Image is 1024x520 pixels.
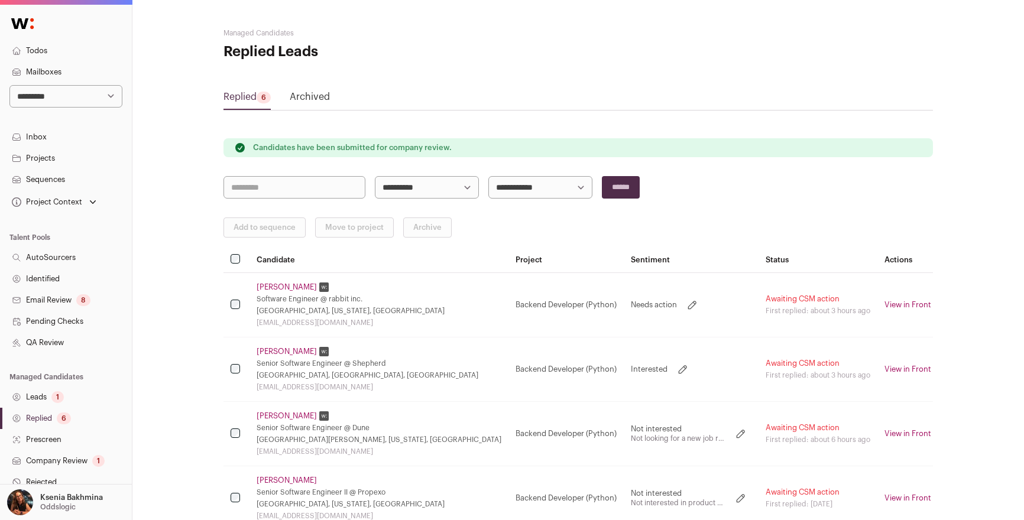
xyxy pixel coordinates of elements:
div: Project Context [9,197,82,207]
div: 6 [57,412,71,424]
div: [GEOGRAPHIC_DATA], [GEOGRAPHIC_DATA], [GEOGRAPHIC_DATA] [257,370,501,380]
a: Replied [223,90,271,109]
a: [PERSON_NAME] [257,282,317,292]
a: View in Front [884,301,931,308]
div: First replied: about 6 hours ago [766,435,870,444]
button: Open dropdown [5,489,105,515]
div: Awaiting CSM action [766,294,870,304]
div: Awaiting CSM action [766,487,870,497]
a: [PERSON_NAME] [257,347,317,356]
div: Awaiting CSM action [766,423,870,433]
div: Software Engineer @ rabbit inc. [257,294,501,304]
p: Needs action [631,300,677,310]
div: Senior Software Engineer @ Shepherd [257,359,501,368]
div: 1 [51,391,64,403]
div: 1 [92,455,105,467]
p: Not interested in product or mission [631,498,725,508]
h2: Managed Candidates [223,28,460,38]
div: [EMAIL_ADDRESS][DOMAIN_NAME] [257,382,501,392]
p: Candidates have been submitted for company review. [253,143,452,152]
div: [GEOGRAPHIC_DATA], [US_STATE], [GEOGRAPHIC_DATA] [257,499,501,509]
div: [GEOGRAPHIC_DATA], [US_STATE], [GEOGRAPHIC_DATA] [257,306,501,316]
button: Open dropdown [9,194,99,210]
div: [GEOGRAPHIC_DATA][PERSON_NAME], [US_STATE], [GEOGRAPHIC_DATA] [257,435,501,444]
a: View in Front [884,365,931,373]
th: Candidate [249,247,508,273]
p: Oddslogic [40,502,76,512]
p: Interested [631,365,667,374]
div: First replied: about 3 hours ago [766,306,870,316]
td: Backend Developer (Python) [508,337,624,402]
td: Backend Developer (Python) [508,273,624,337]
p: Ksenia Bakhmina [40,493,103,502]
div: Awaiting CSM action [766,359,870,368]
p: Not looking for a new job right now [631,434,725,443]
a: [PERSON_NAME] [257,476,317,485]
div: 8 [76,294,90,306]
a: View in Front [884,430,931,437]
img: 13968079-medium_jpg [7,489,33,515]
a: View in Front [884,494,931,502]
div: [EMAIL_ADDRESS][DOMAIN_NAME] [257,447,501,456]
div: First replied: about 3 hours ago [766,370,870,380]
th: Status [759,247,877,273]
a: Archived [290,90,330,109]
div: First replied: [DATE] [766,499,870,509]
img: Wellfound [5,12,40,35]
th: Actions [877,247,938,273]
p: Not interested [631,424,725,434]
th: Project [508,247,624,273]
div: Senior Software Engineer @ Dune [257,423,501,433]
div: [EMAIL_ADDRESS][DOMAIN_NAME] [257,318,501,327]
h1: Replied Leads [223,43,460,61]
div: Senior Software Engineer II @ Propexo [257,487,501,497]
th: Sentiment [624,247,759,273]
p: Not interested [631,489,725,498]
td: Backend Developer (Python) [508,402,624,466]
div: 6 [257,92,271,103]
a: [PERSON_NAME] [257,411,317,421]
